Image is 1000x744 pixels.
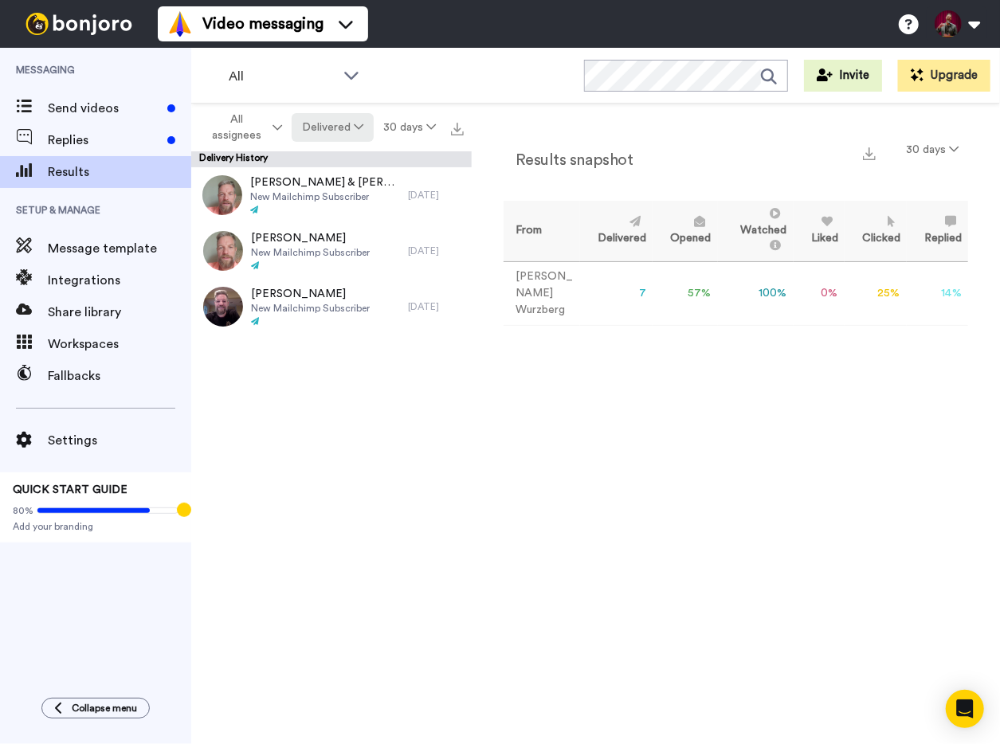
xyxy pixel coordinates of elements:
[48,366,191,386] span: Fallbacks
[653,201,717,261] th: Opened
[845,201,907,261] th: Clicked
[408,189,464,202] div: [DATE]
[13,484,127,495] span: QUICK START GUIDE
[794,261,845,325] td: 0 %
[19,13,139,35] img: bj-logo-header-white.svg
[845,261,907,325] td: 25 %
[292,113,373,142] button: Delivered
[451,123,464,135] img: export.svg
[202,13,324,35] span: Video messaging
[718,201,794,261] th: Watched
[191,279,472,335] a: [PERSON_NAME]New Mailchimp Subscriber[DATE]
[374,113,446,142] button: 30 days
[251,302,370,315] span: New Mailchimp Subscriber
[504,261,580,325] td: [PERSON_NAME] Wurzberg
[203,231,243,271] img: d9bf501e-08df-4ffd-82a3-821e8b13200e-thumb.jpg
[251,246,370,259] span: New Mailchimp Subscriber
[41,698,150,719] button: Collapse menu
[408,300,464,313] div: [DATE]
[896,135,968,164] button: 30 days
[203,287,243,327] img: a1a25474-8a5d-4184-888f-b807834e99c1-thumb.jpg
[446,116,469,139] button: Export all results that match these filters now.
[804,60,882,92] button: Invite
[48,99,161,118] span: Send videos
[251,230,370,246] span: [PERSON_NAME]
[13,504,33,517] span: 80%
[191,167,472,223] a: [PERSON_NAME] & [PERSON_NAME]New Mailchimp Subscriber[DATE]
[794,201,845,261] th: Liked
[250,190,400,203] span: New Mailchimp Subscriber
[946,690,984,728] div: Open Intercom Messenger
[907,261,968,325] td: 14 %
[48,239,191,258] span: Message template
[580,201,653,261] th: Delivered
[177,503,191,517] div: Tooltip anchor
[653,261,717,325] td: 57 %
[250,174,400,190] span: [PERSON_NAME] & [PERSON_NAME]
[48,131,161,150] span: Replies
[48,303,191,322] span: Share library
[863,147,876,160] img: export.svg
[718,261,794,325] td: 100 %
[202,175,242,215] img: 69235fa1-1bf5-4a3b-a04e-93ae78e07baf-thumb.jpg
[191,223,472,279] a: [PERSON_NAME]New Mailchimp Subscriber[DATE]
[167,11,193,37] img: vm-color.svg
[408,245,464,257] div: [DATE]
[858,141,880,164] button: Export a summary of each team member’s results that match this filter now.
[48,431,191,450] span: Settings
[72,702,137,715] span: Collapse menu
[229,67,335,86] span: All
[13,520,178,533] span: Add your branding
[194,105,292,150] button: All assignees
[580,261,653,325] td: 7
[251,286,370,302] span: [PERSON_NAME]
[205,112,269,143] span: All assignees
[907,201,968,261] th: Replied
[48,335,191,354] span: Workspaces
[898,60,990,92] button: Upgrade
[48,163,191,182] span: Results
[504,201,580,261] th: From
[191,151,472,167] div: Delivery History
[504,151,633,169] h2: Results snapshot
[48,271,191,290] span: Integrations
